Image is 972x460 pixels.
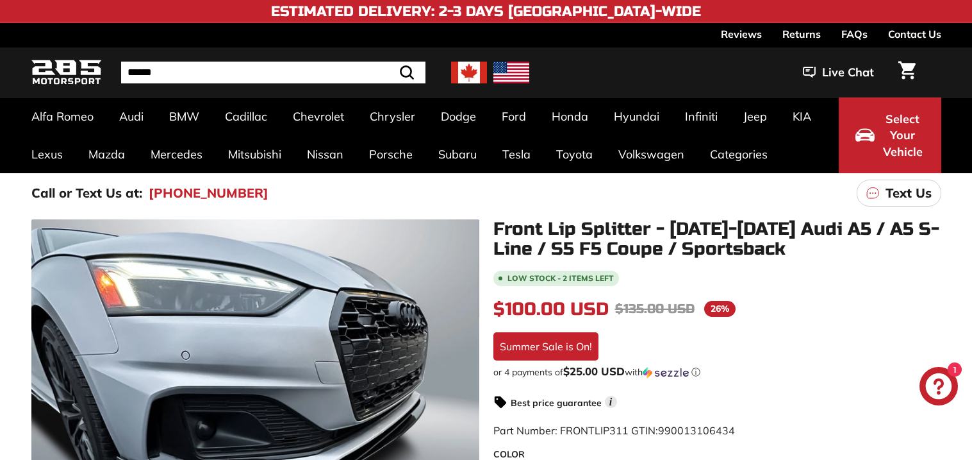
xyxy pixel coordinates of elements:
[493,298,609,320] span: $100.00 USD
[493,332,598,361] div: Summer Sale is On!
[149,183,268,203] a: [PHONE_NUMBER]
[156,98,212,135] a: BMW
[19,98,106,135] a: Alfa Romeo
[425,135,490,173] a: Subaru
[215,135,294,173] a: Mitsubishi
[672,98,730,135] a: Infiniti
[539,98,601,135] a: Honda
[31,58,102,88] img: Logo_285_Motorsport_areodynamics_components
[881,111,925,160] span: Select Your Vehicle
[493,366,941,379] div: or 4 payments of with
[841,23,868,45] a: FAQs
[543,135,605,173] a: Toyota
[780,98,824,135] a: KIA
[786,56,891,89] button: Live Chat
[605,396,617,408] span: i
[357,98,428,135] a: Chrysler
[507,275,614,282] span: Low stock - 2 items left
[730,98,780,135] a: Jeep
[886,183,932,203] p: Text Us
[916,367,962,409] inbox-online-store-chat: Shopify online store chat
[490,135,543,173] a: Tesla
[697,135,780,173] a: Categories
[493,424,735,437] span: Part Number: FRONTLIP311 GTIN:
[822,64,874,81] span: Live Chat
[19,135,76,173] a: Lexus
[356,135,425,173] a: Porsche
[563,364,625,378] span: $25.00 USD
[428,98,489,135] a: Dodge
[782,23,821,45] a: Returns
[839,98,941,173] button: Select Your Vehicle
[615,301,695,317] span: $135.00 USD
[601,98,672,135] a: Hyundai
[704,301,736,317] span: 26%
[511,397,602,409] strong: Best price guarantee
[605,135,697,173] a: Volkswagen
[31,183,142,203] p: Call or Text Us at:
[271,4,701,19] h4: Estimated Delivery: 2-3 Days [GEOGRAPHIC_DATA]-Wide
[138,135,215,173] a: Mercedes
[489,98,539,135] a: Ford
[294,135,356,173] a: Nissan
[891,51,923,94] a: Cart
[280,98,357,135] a: Chevrolet
[658,424,735,437] span: 990013106434
[493,219,941,259] h1: Front Lip Splitter - [DATE]-[DATE] Audi A5 / A5 S-Line / S5 F5 Coupe / Sportsback
[121,62,425,83] input: Search
[493,366,941,379] div: or 4 payments of$25.00 USDwithSezzle Click to learn more about Sezzle
[76,135,138,173] a: Mazda
[721,23,762,45] a: Reviews
[212,98,280,135] a: Cadillac
[888,23,941,45] a: Contact Us
[106,98,156,135] a: Audi
[643,367,689,379] img: Sezzle
[857,180,941,207] a: Text Us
